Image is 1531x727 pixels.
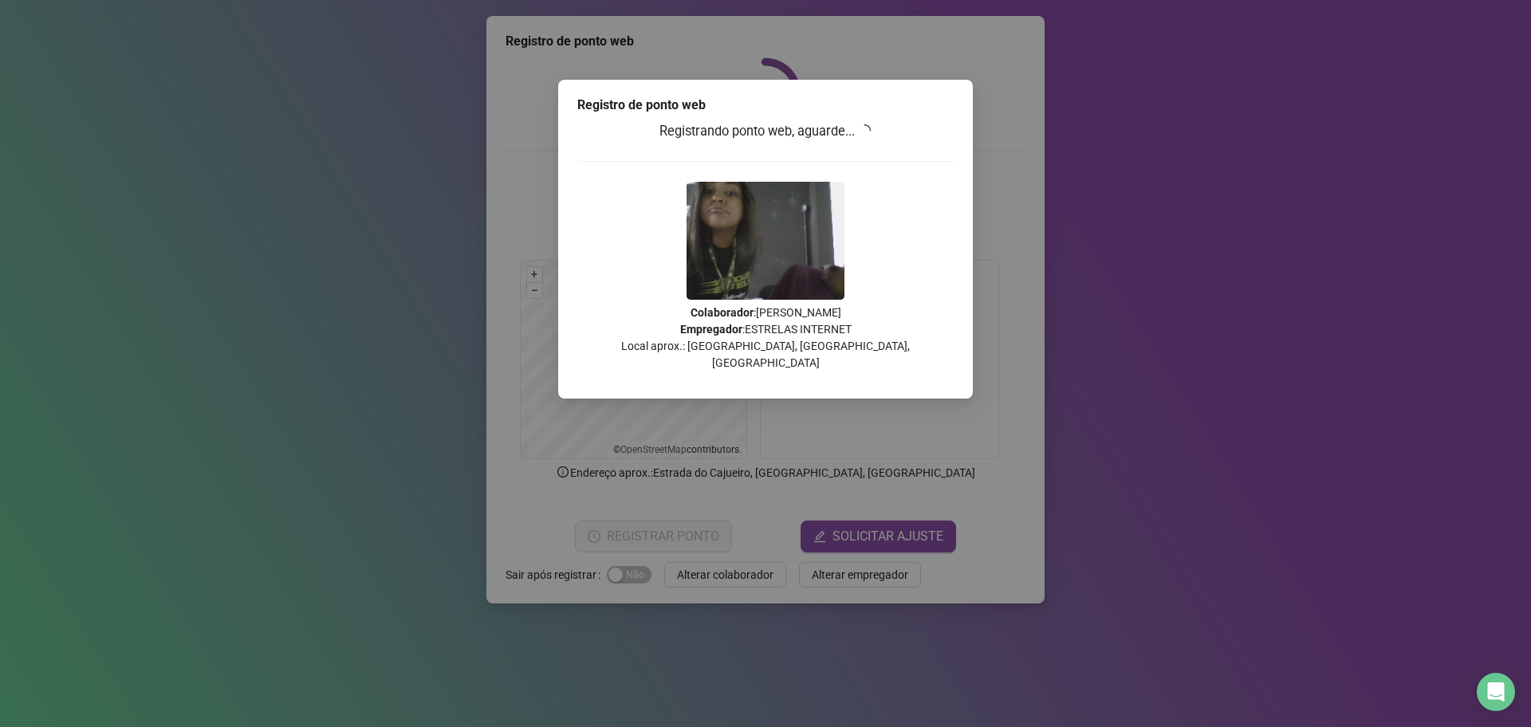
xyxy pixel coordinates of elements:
[1477,673,1515,711] div: Open Intercom Messenger
[687,182,844,300] img: 9k=
[577,96,954,115] div: Registro de ponto web
[577,305,954,371] p: : [PERSON_NAME] : ESTRELAS INTERNET Local aprox.: [GEOGRAPHIC_DATA], [GEOGRAPHIC_DATA], [GEOGRAPH...
[856,122,873,140] span: loading
[577,121,954,142] h3: Registrando ponto web, aguarde...
[691,306,754,319] strong: Colaborador
[680,323,742,336] strong: Empregador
